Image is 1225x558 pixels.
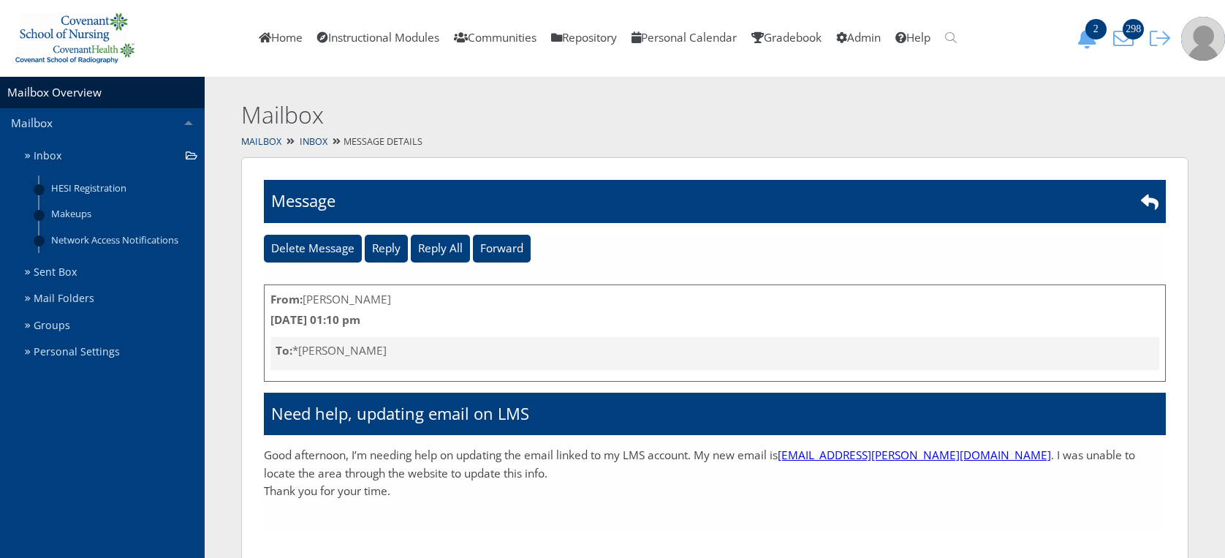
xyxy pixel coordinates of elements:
[1072,30,1108,45] a: 2
[276,343,292,358] strong: To:
[1181,17,1225,61] img: user-profile-default-picture.png
[778,448,1051,463] a: [EMAIL_ADDRESS][PERSON_NAME][DOMAIN_NAME]
[19,285,205,312] a: Mail Folders
[473,235,531,263] input: Forward
[270,337,1159,370] div: *[PERSON_NAME]
[264,483,1166,501] p: Thank you for your time.
[1072,28,1108,49] button: 2
[1141,193,1158,211] i: Go Back
[241,99,979,132] h2: Mailbox
[19,143,205,170] a: Inbox
[19,312,205,339] a: Groups
[205,132,1225,153] div: Message Details
[365,235,408,263] input: Reply
[19,259,205,286] a: Sent Box
[264,447,1166,483] p: Good afternoon, I’m needing help on updating the email linked to my LMS account. My new email is ...
[270,291,1159,312] div: [PERSON_NAME]
[1085,19,1107,39] span: 2
[19,339,205,366] a: Personal Settings
[411,235,470,263] input: Reply All
[1108,28,1145,49] button: 298
[271,402,529,425] h1: Need help, updating email on LMS
[264,235,362,263] input: Delete Message
[241,135,281,148] a: Mailbox
[39,227,205,252] a: Network Access Notifications
[39,201,205,227] a: Makeups
[271,189,335,212] h1: Message
[270,292,303,307] strong: From:
[7,85,102,100] a: Mailbox Overview
[1108,30,1145,45] a: 298
[270,312,360,328] strong: [DATE] 01:10 pm
[300,135,327,148] a: Inbox
[1123,19,1144,39] span: 298
[39,176,205,201] a: HESI Registration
